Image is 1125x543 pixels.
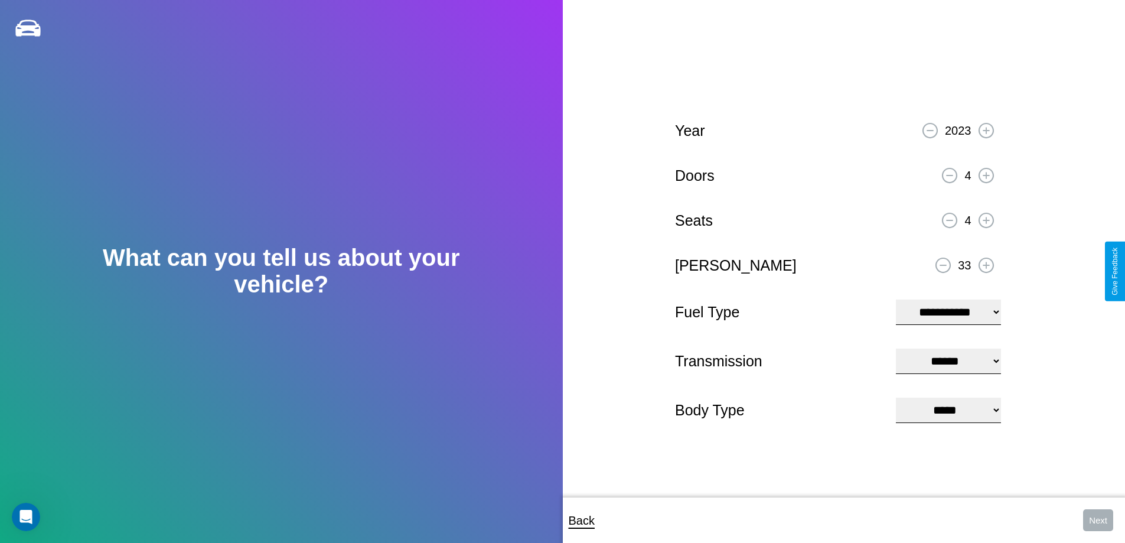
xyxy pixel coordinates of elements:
p: 2023 [945,120,971,141]
p: 4 [964,210,971,231]
p: Transmission [675,348,884,375]
p: Back [569,510,595,531]
p: Body Type [675,397,884,424]
p: 4 [964,165,971,186]
p: Doors [675,162,715,189]
p: Seats [675,207,713,234]
div: Give Feedback [1111,248,1119,295]
h2: What can you tell us about your vehicle? [56,245,506,298]
iframe: Intercom live chat [12,503,40,531]
p: 33 [958,255,971,276]
p: Year [675,118,705,144]
p: [PERSON_NAME] [675,252,797,279]
p: Fuel Type [675,299,884,326]
button: Next [1083,509,1113,531]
